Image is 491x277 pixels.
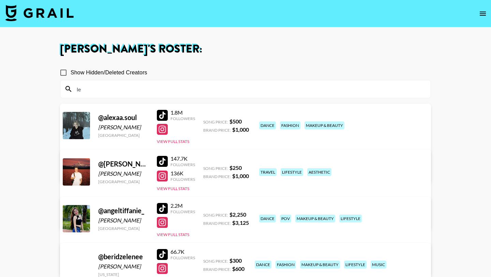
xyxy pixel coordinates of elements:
div: Followers [170,255,195,260]
div: [PERSON_NAME] [98,170,149,177]
div: 147.7K [170,155,195,162]
button: View Full Stats [157,232,189,237]
span: Brand Price: [203,128,231,133]
h1: [PERSON_NAME] 's Roster: [60,44,431,55]
div: @ alexaa.soul [98,113,149,122]
img: Grail Talent [5,5,74,21]
span: Song Price: [203,213,228,218]
span: Song Price: [203,119,228,125]
div: dance [259,121,276,129]
div: fashion [280,121,300,129]
button: View Full Stats [157,186,189,191]
strong: $ 500 [229,118,242,125]
button: open drawer [476,7,490,20]
div: @ beridzelenee [98,252,149,261]
div: 1.8M [170,109,195,116]
div: Followers [170,116,195,121]
div: [PERSON_NAME] [98,217,149,224]
div: aesthetic [307,168,331,176]
div: makeup & beauty [304,121,344,129]
input: Search by User Name [73,84,427,94]
div: [GEOGRAPHIC_DATA] [98,226,149,231]
span: Show Hidden/Deleted Creators [71,69,147,77]
div: [GEOGRAPHIC_DATA] [98,179,149,184]
div: lifestyle [339,215,362,222]
strong: $ 300 [229,257,242,264]
div: 136K [170,170,195,177]
div: Followers [170,162,195,167]
div: dance [259,215,276,222]
div: Followers [170,177,195,182]
strong: $ 250 [229,164,242,171]
div: fashion [276,261,296,268]
strong: $ 600 [232,265,244,272]
strong: $ 2,250 [229,211,246,218]
div: 66.7K [170,248,195,255]
div: makeup & beauty [300,261,340,268]
span: Brand Price: [203,267,231,272]
div: dance [255,261,271,268]
div: makeup & beauty [295,215,335,222]
div: lifestyle [344,261,367,268]
div: @ [PERSON_NAME] [98,160,149,168]
strong: $ 3,125 [232,219,249,226]
div: [PERSON_NAME] [98,124,149,131]
span: Brand Price: [203,221,231,226]
strong: $ 1,000 [232,173,249,179]
div: lifestyle [281,168,303,176]
div: 2.2M [170,202,195,209]
div: travel [259,168,277,176]
div: [US_STATE] [98,272,149,277]
span: Song Price: [203,259,228,264]
div: [GEOGRAPHIC_DATA] [98,133,149,138]
div: @ angeltiffanie_ [98,206,149,215]
div: pov [280,215,291,222]
div: Followers [170,209,195,214]
div: music [371,261,386,268]
button: View Full Stats [157,139,189,144]
span: Brand Price: [203,174,231,179]
span: Song Price: [203,166,228,171]
strong: $ 1,000 [232,126,249,133]
div: [PERSON_NAME] [98,263,149,270]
